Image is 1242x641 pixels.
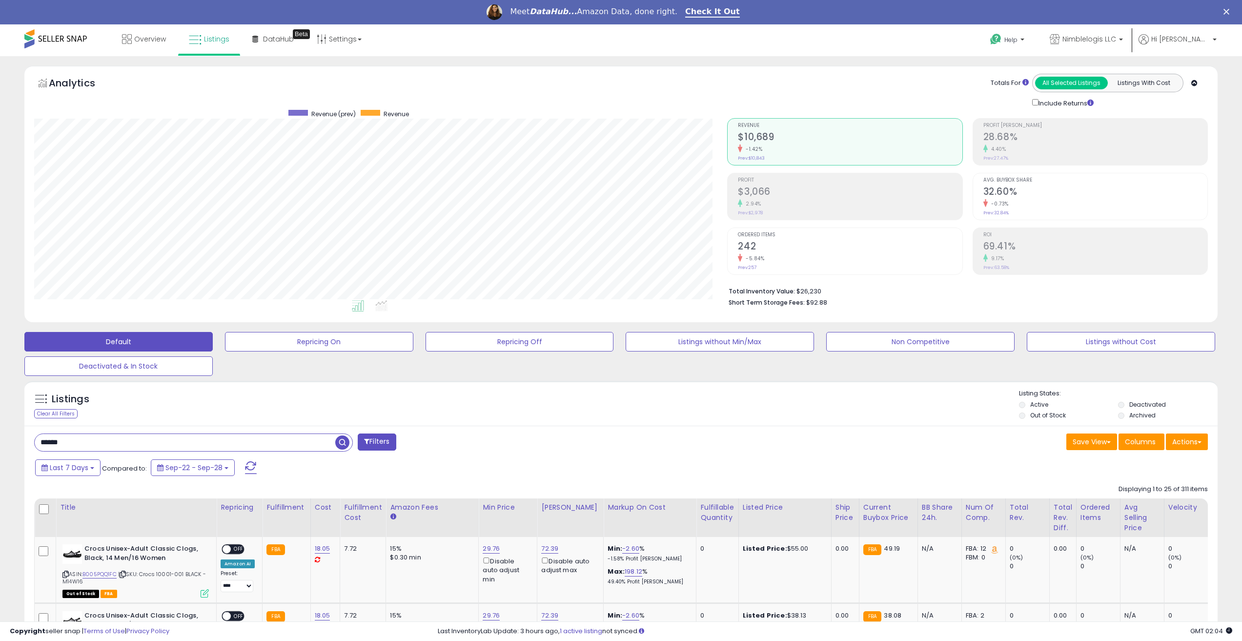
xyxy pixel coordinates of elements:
[983,265,1009,270] small: Prev: 63.58%
[608,544,622,553] b: Min:
[743,502,827,513] div: Listed Price
[738,210,763,216] small: Prev: $2,978
[225,332,413,352] button: Repricing On
[1125,437,1156,447] span: Columns
[1124,611,1157,620] div: N/A
[608,579,689,585] p: 49.40% Profit [PERSON_NAME]
[1124,502,1160,533] div: Avg Selling Price
[988,200,1009,207] small: -0.73%
[62,611,82,631] img: 41Gy08adSTL._SL40_.jpg
[1223,9,1233,15] div: Close
[700,544,731,553] div: 0
[35,459,101,476] button: Last 7 Days
[738,155,765,161] small: Prev: $10,843
[1054,544,1069,553] div: 0.00
[438,627,1232,636] div: Last InventoryLab Update: 3 hours ago, not synced.
[1010,562,1049,571] div: 0
[1080,554,1094,561] small: (0%)
[1080,620,1094,628] small: (0%)
[221,502,258,513] div: Repricing
[231,612,246,620] span: OFF
[541,611,558,620] a: 72.39
[742,200,761,207] small: 2.94%
[1066,434,1117,450] button: Save View
[62,590,99,598] span: All listings that are currently out of stock and unavailable for purchase on Amazon
[991,79,1029,88] div: Totals For
[266,502,306,513] div: Fulfillment
[10,626,45,636] strong: Copyright
[966,620,998,629] div: FBM: 3
[700,502,734,523] div: Fulfillable Quantity
[483,556,529,584] div: Disable auto adjust min
[738,265,756,270] small: Prev: 257
[483,611,500,620] a: 29.76
[1107,77,1180,89] button: Listings With Cost
[1062,34,1116,44] span: Nimblelogis LLC
[165,463,223,473] span: Sep-22 - Sep-28
[344,611,378,620] div: 7.72
[622,611,639,620] a: -2.60
[988,145,1006,153] small: 4.40%
[541,544,558,554] a: 72.39
[743,544,824,553] div: $55.00
[1168,554,1182,561] small: (0%)
[922,502,957,523] div: BB Share 24h.
[115,24,173,54] a: Overview
[1124,544,1157,553] div: N/A
[743,544,787,553] b: Listed Price:
[1168,611,1208,620] div: 0
[743,611,824,620] div: $38.13
[1080,544,1120,553] div: 0
[922,544,954,553] div: N/A
[134,34,166,44] span: Overview
[1010,620,1023,628] small: (0%)
[729,287,795,295] b: Total Inventory Value:
[990,33,1002,45] i: Get Help
[1166,434,1208,450] button: Actions
[738,123,962,128] span: Revenue
[983,155,1008,161] small: Prev: 27.47%
[487,4,502,20] img: Profile image for Georgie
[390,620,471,629] div: $0.30 min
[24,356,213,376] button: Deactivated & In Stock
[625,567,642,577] a: 198.12
[738,131,962,145] h2: $10,689
[608,611,689,629] div: %
[560,626,602,636] a: 1 active listing
[358,434,396,451] button: Filters
[1025,97,1105,108] div: Include Returns
[1030,411,1066,419] label: Out of Stock
[102,464,147,473] span: Compared to:
[863,544,881,555] small: FBA
[1010,554,1023,561] small: (0%)
[622,544,639,554] a: -2.60
[126,626,169,636] a: Privacy Policy
[50,463,88,473] span: Last 7 Days
[742,255,764,262] small: -5.84%
[835,544,852,553] div: 0.00
[729,298,805,307] b: Short Term Storage Fees:
[231,545,246,554] span: OFF
[390,611,471,620] div: 15%
[983,123,1207,128] span: Profit [PERSON_NAME]
[1119,485,1208,494] div: Displaying 1 to 25 of 311 items
[884,611,901,620] span: 38.08
[221,570,255,592] div: Preset:
[24,332,213,352] button: Default
[983,186,1207,199] h2: 32.60%
[83,626,125,636] a: Terms of Use
[263,34,294,44] span: DataHub
[344,502,382,523] div: Fulfillment Cost
[1151,34,1210,44] span: Hi [PERSON_NAME]
[293,29,310,39] div: Tooltip anchor
[101,590,117,598] span: FBA
[966,502,1001,523] div: Num of Comp.
[384,110,409,118] span: Revenue
[315,502,336,513] div: Cost
[311,110,356,118] span: Revenue (prev)
[835,502,855,523] div: Ship Price
[315,544,330,554] a: 18.05
[541,502,599,513] div: [PERSON_NAME]
[983,241,1207,254] h2: 69.41%
[742,145,762,153] small: -1.42%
